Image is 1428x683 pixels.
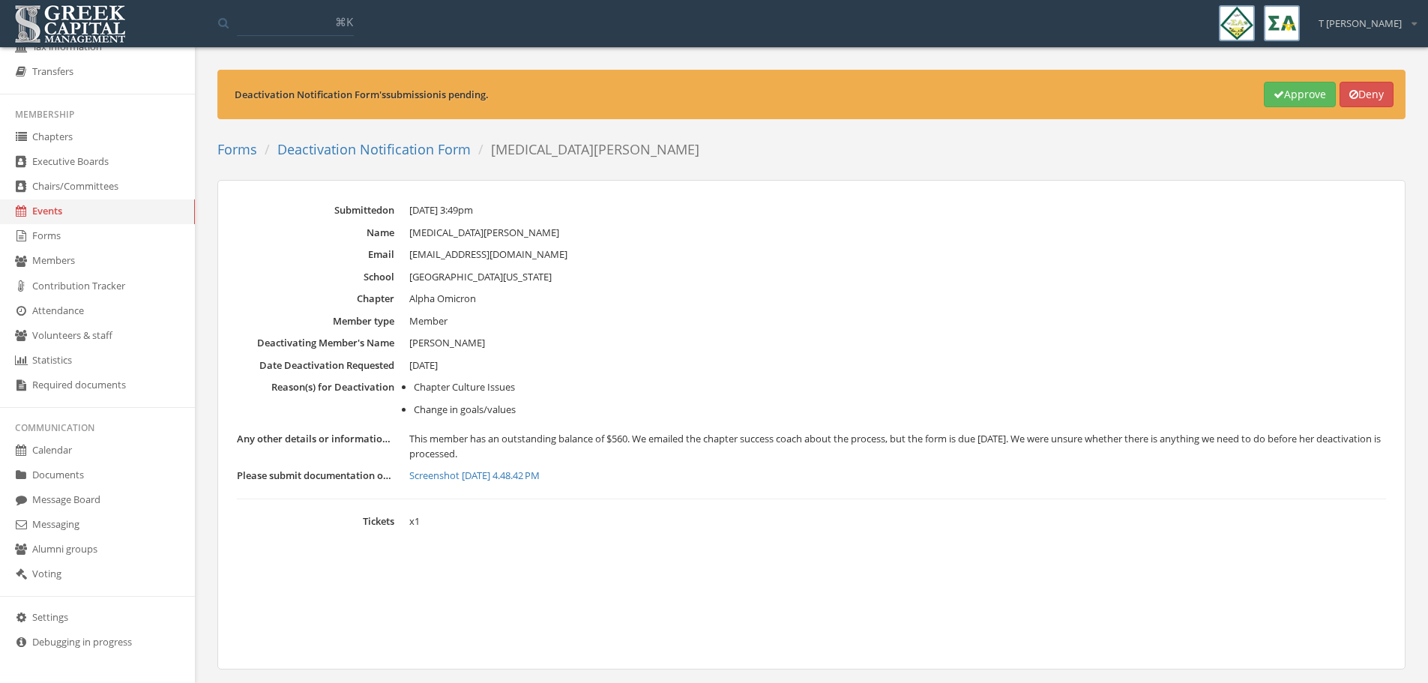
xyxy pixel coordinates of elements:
[1340,82,1394,107] button: Deny
[237,514,394,529] dt: Tickets
[235,88,1265,102] div: Deactivation Notification Form 's submission is pending.
[409,203,473,217] span: [DATE] 3:49pm
[237,314,394,328] dt: Member type
[409,247,1386,262] dd: [EMAIL_ADDRESS][DOMAIN_NAME]
[335,14,353,29] span: ⌘K
[409,226,1386,241] dd: [MEDICAL_DATA][PERSON_NAME]
[471,140,699,160] li: [MEDICAL_DATA][PERSON_NAME]
[237,469,394,483] dt: Please submit documentation of the member's request to deactivate.
[237,203,394,217] dt: Submitted on
[409,314,1386,329] dd: Member
[409,432,1381,460] span: This member has an outstanding balance of $560. We emailed the chapter success coach about the pr...
[237,380,394,394] dt: Reason(s) for Deactivation
[409,514,1386,529] dd: x 1
[414,403,1386,418] li: Change in goals/values
[237,432,394,446] dt: Any other details or information you would like to share:
[237,270,394,284] dt: School
[1309,5,1417,31] div: T [PERSON_NAME]
[277,140,471,158] a: Deactivation Notification Form
[237,226,394,240] dt: Name
[409,469,1386,484] a: Screenshot [DATE] 4.48.42 PM
[237,336,394,350] dt: Deactivating Member's Name
[217,140,257,158] a: Forms
[409,358,438,372] span: [DATE]
[414,380,1386,395] li: Chapter Culture Issues
[409,292,1386,307] dd: Alpha Omicron
[237,292,394,306] dt: Chapter
[1319,16,1402,31] span: T [PERSON_NAME]
[237,247,394,262] dt: Email
[409,336,485,349] span: [PERSON_NAME]
[1264,82,1336,107] button: Approve
[237,358,394,373] dt: Date Deactivation Requested
[409,270,1386,285] dd: [GEOGRAPHIC_DATA][US_STATE]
